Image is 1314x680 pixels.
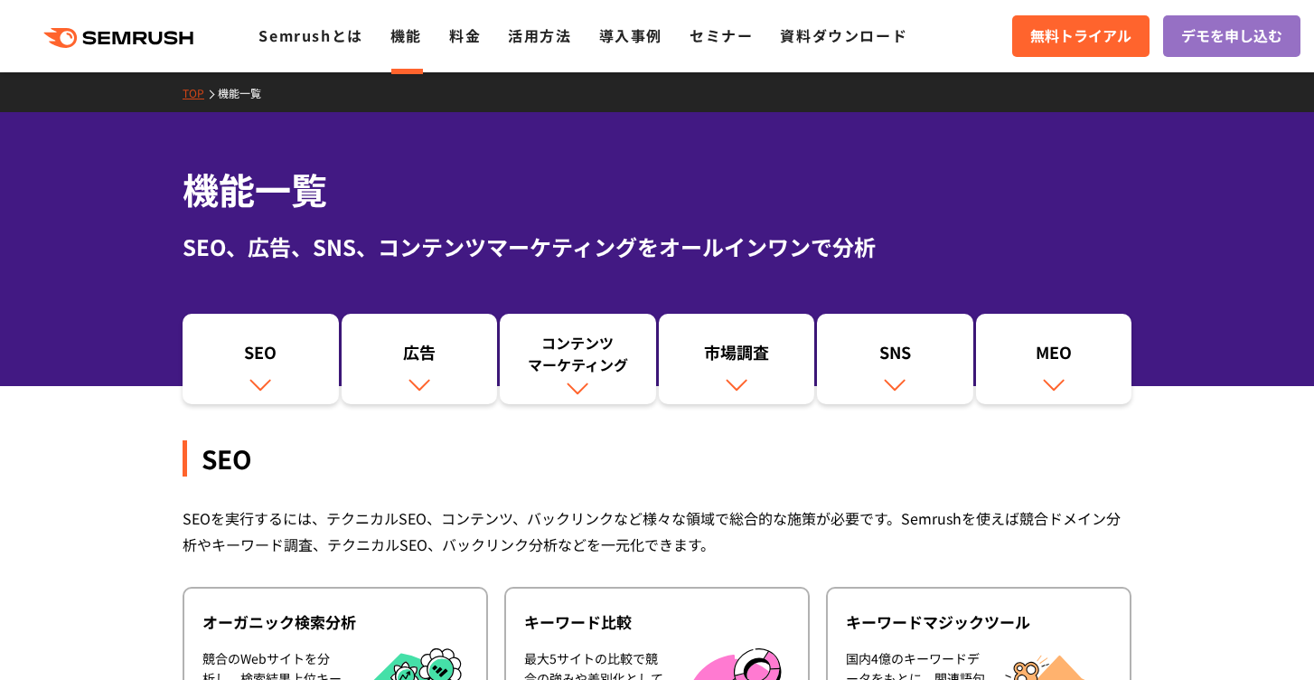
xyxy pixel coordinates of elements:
a: SEO [183,314,339,404]
div: SEOを実行するには、テクニカルSEO、コンテンツ、バックリンクなど様々な領域で総合的な施策が必要です。Semrushを使えば競合ドメイン分析やキーワード調査、テクニカルSEO、バックリンク分析... [183,505,1131,558]
div: コンテンツ マーケティング [509,332,647,375]
a: 機能 [390,24,422,46]
span: 無料トライアル [1030,24,1131,48]
h1: 機能一覧 [183,163,1131,216]
a: 活用方法 [508,24,571,46]
div: キーワード比較 [524,611,790,633]
div: SEO [192,341,330,372]
div: キーワードマジックツール [846,611,1112,633]
a: TOP [183,85,218,100]
a: 広告 [342,314,498,404]
a: Semrushとは [258,24,362,46]
div: MEO [985,341,1123,372]
a: MEO [976,314,1132,404]
div: 広告 [351,341,489,372]
a: デモを申し込む [1163,15,1300,57]
a: コンテンツマーケティング [500,314,656,404]
a: 料金 [449,24,481,46]
a: SNS [817,314,973,404]
a: セミナー [690,24,753,46]
a: 市場調査 [659,314,815,404]
a: 機能一覧 [218,85,275,100]
a: 資料ダウンロード [780,24,907,46]
div: SNS [826,341,964,372]
a: 無料トライアル [1012,15,1150,57]
a: 導入事例 [599,24,662,46]
div: SEO、広告、SNS、コンテンツマーケティングをオールインワンで分析 [183,231,1131,263]
div: オーガニック検索分析 [202,611,468,633]
div: SEO [183,440,1131,477]
div: 市場調査 [668,341,806,372]
span: デモを申し込む [1181,24,1282,48]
